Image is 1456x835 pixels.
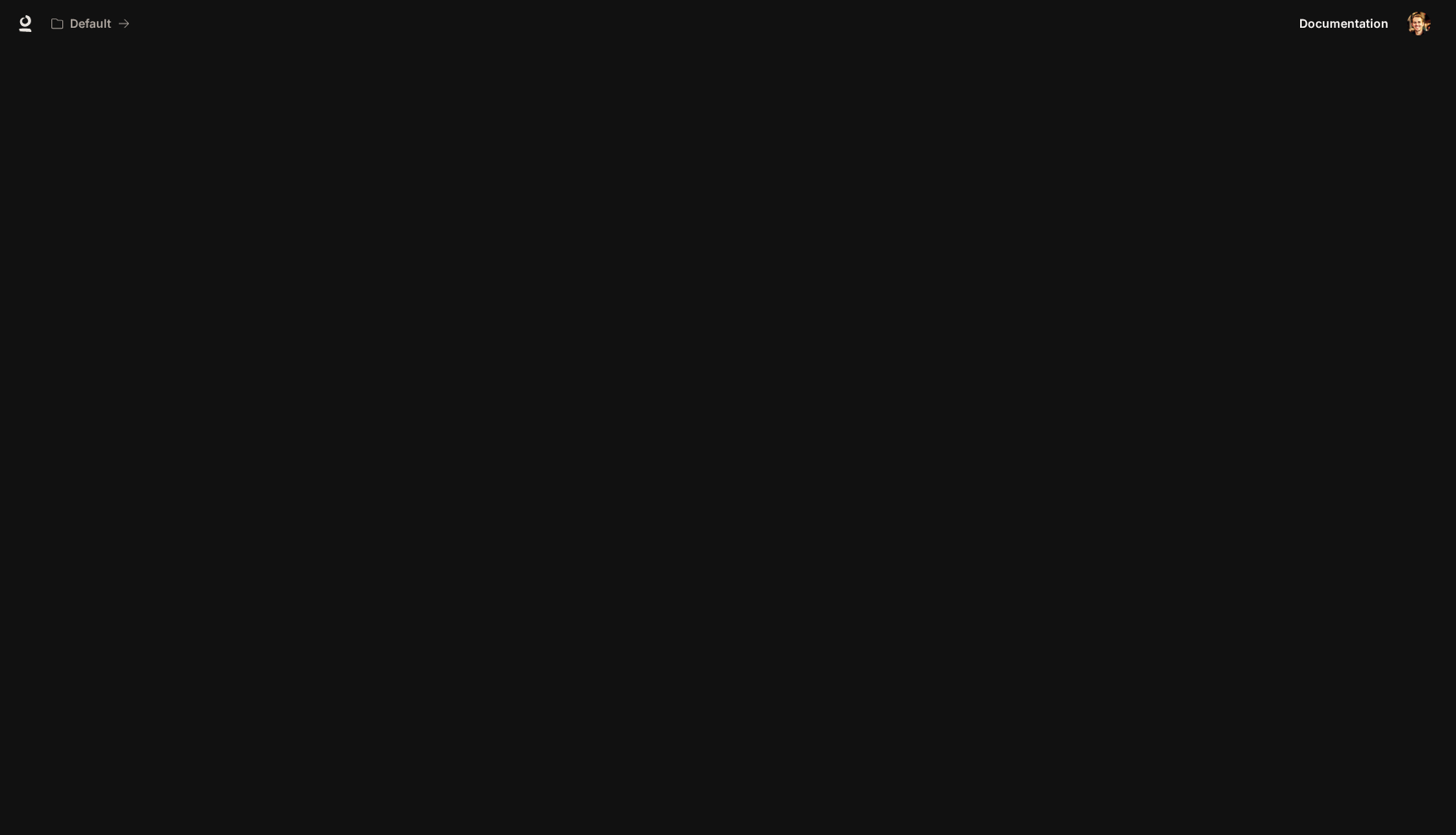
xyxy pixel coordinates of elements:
[1402,7,1436,40] button: User avatar
[1293,7,1395,40] a: Documentation
[1299,13,1389,35] span: Documentation
[1407,12,1431,35] img: User avatar
[70,17,111,31] p: Default
[44,7,137,40] button: All workspaces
